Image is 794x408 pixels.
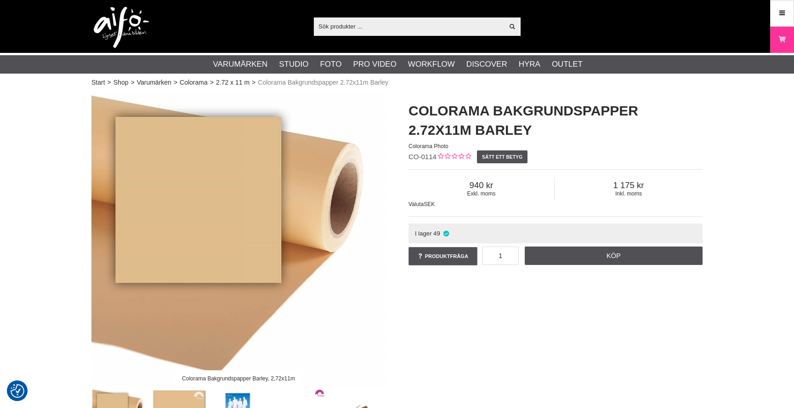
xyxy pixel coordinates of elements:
[91,92,386,386] img: Colorama Bakgrundspapper Barley, 2,72x11m
[137,78,171,87] a: Varumärken
[320,58,341,70] a: Foto
[525,247,703,265] a: Köp
[408,247,477,265] a: Produktfråga
[555,180,703,190] span: 1 175
[408,153,437,161] span: CO-0114
[113,78,129,87] a: Shop
[408,101,703,140] h1: Colorama Bakgrundspapper 2.72x11m Barley
[91,78,105,87] a: Start
[252,78,255,87] span: >
[415,230,432,237] span: I lager
[477,150,528,163] a: Sätt ett betyg
[11,383,24,399] button: Samtyckesinställningar
[519,58,540,70] a: Hyra
[555,190,703,197] span: Inkl. moms
[408,180,554,190] span: 940
[552,58,583,70] a: Outlet
[408,190,554,197] span: Exkl. moms
[174,78,177,87] span: >
[108,78,111,87] span: >
[11,384,24,398] img: Revisit consent button
[180,78,208,87] a: Colorama
[408,201,424,207] span: Valuta
[353,58,396,70] a: Pro Video
[130,78,134,87] span: >
[258,78,388,87] span: Colorama Bakgrundspapper 2.72x11m Barley
[210,78,214,87] span: >
[408,58,455,70] a: Workflow
[466,58,507,70] a: Discover
[174,370,302,386] div: Colorama Bakgrundspapper Barley, 2,72x11m
[314,19,504,33] input: Sök produkter ...
[433,230,440,237] span: 49
[216,78,250,87] a: 2.72 x 11 m
[213,58,268,70] a: Varumärken
[94,7,149,48] img: logo.png
[424,201,435,207] span: SEK
[442,230,450,237] i: I lager
[279,58,308,70] a: Studio
[437,152,471,162] div: Kundbetyg: 0
[408,143,448,149] span: Colorama Photo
